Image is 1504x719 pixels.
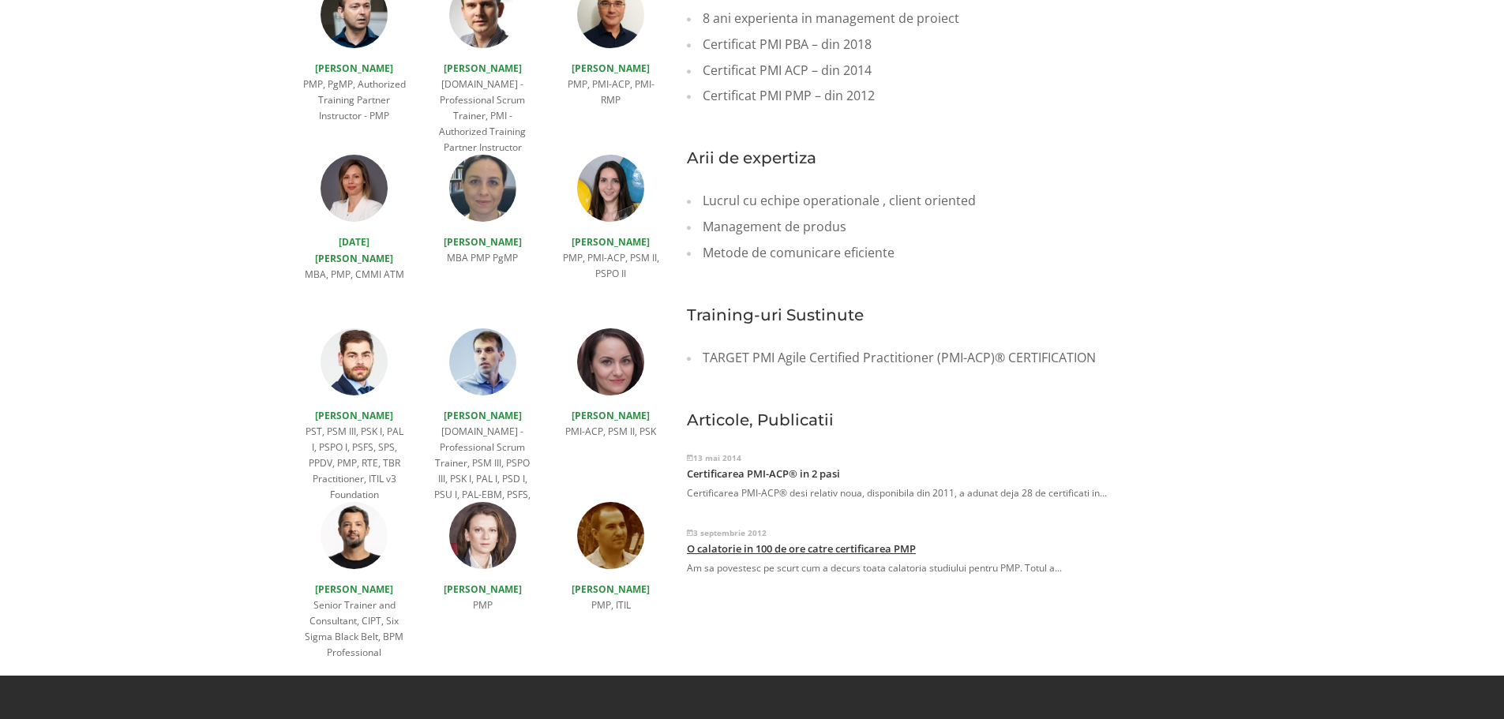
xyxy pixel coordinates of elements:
p: PMP [430,597,534,613]
img: Adina Dinut [449,502,516,569]
p: Am sa povestesc pe scurt cum a decurs toata calatoria studiului pentru PMP. Totul a... [687,560,1202,576]
li: Certificat PMI ACP – din 2014 [687,58,1202,84]
a: [PERSON_NAME] [444,235,522,249]
img: Liviu Petre [577,502,644,569]
a: [PERSON_NAME] [444,62,522,75]
a: [PERSON_NAME] [444,409,522,422]
p: PMP, PMI-ACP, PSM II, PSPO II [558,250,662,282]
li: Metode de comunicare eficiente [687,240,1202,266]
a: [PERSON_NAME] [315,62,393,75]
img: Andreea Ionica - Trainer Agile [577,155,644,222]
p: 3 septembrie 2012 [687,525,1202,541]
a: TARGET PMI Agile Certified Practitioner (PMI-ACP)® CERTIFICATION [703,349,1096,366]
img: Cristina Lupu [577,328,644,395]
a: [PERSON_NAME] [572,582,650,596]
a: [PERSON_NAME] [315,582,393,596]
li: 8 ani experienta in management de proiect [687,6,1202,32]
li: Certificat PMI PMP – din 2012 [687,83,1202,109]
p: PMP, PMI-ACP, PMI-RMP [558,77,662,108]
p: [DOMAIN_NAME] - Professional Scrum Trainer, PSM III, PSPO III, PSK I, PAL I, PSD I, PSU I, PAL-EB... [430,424,534,519]
p: PST, PSM III, PSK I, PAL I, PSPO I, PSFS, SPS, PPDV, PMP, RTE, TBR Practitioner, ITIL v3 Foundation [302,424,407,503]
p: Certificarea PMI-ACP® desi relativ noua, disponibila din 2011, a adunat deja 28 de certificati in... [687,485,1202,501]
a: O calatorie in 100 de ore catre certificarea PMP [687,541,916,556]
p: 13 mai 2014 [687,450,1202,466]
li: Management de produs [687,214,1202,240]
p: PMP, ITIL [558,597,662,613]
a: [DATE][PERSON_NAME] [315,235,393,265]
p: PMP, PgMP, Authorized Training Partner Instructor - PMP [302,77,407,124]
li: Lucrul cu echipe operationale , client oriented [687,188,1202,214]
p: MBA, PMP, CMMI ATM [302,267,407,283]
a: [PERSON_NAME] [572,62,650,75]
a: Certificarea PMI-ACP® in 2 pasi [687,466,840,481]
li: Certificat PMI PBA – din 2018 [687,32,1202,58]
p: PMI-ACP, PSM II, PSK [558,424,662,440]
p: Articole, Publicatii [687,410,1202,430]
p: Senior Trainer and Consultant, CIPT, Six Sigma Black Belt, BPM Professional [302,597,407,661]
img: Monica Gaita [449,155,516,222]
p: Arii de expertiza [687,148,1202,168]
p: MBA PMP PgMP [430,250,534,266]
p: Training-uri Sustinute [687,305,1202,325]
p: [DOMAIN_NAME] - Professional Scrum Trainer, PMI - Authorized Training Partner Instructor [430,77,534,155]
a: [PERSON_NAME] [315,409,393,422]
a: [PERSON_NAME] [572,409,650,422]
img: Ciprian Banica [449,328,516,395]
a: [PERSON_NAME] [572,235,650,249]
img: Florin Manolescu [321,328,388,395]
a: [PERSON_NAME] [444,582,522,596]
